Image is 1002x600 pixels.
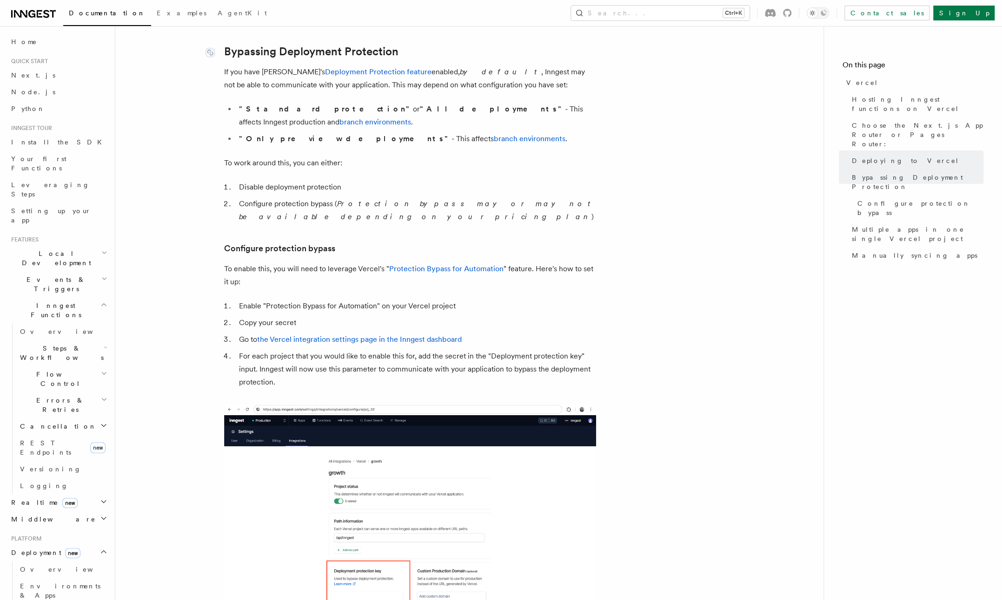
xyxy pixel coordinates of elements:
[420,104,565,113] strong: "All deployments"
[16,366,109,392] button: Flow Control
[62,498,78,508] span: new
[7,150,109,176] a: Your first Functions
[236,316,596,329] li: Copy your secret
[389,264,504,273] a: Protection Bypass for Automation
[90,442,106,453] span: new
[224,262,596,288] p: To enable this, you will need to leverage Vercel's " " feature. Here's how to set it up:
[236,103,596,129] li: or - This affects Inngest production and .
[20,566,116,573] span: Overview
[7,301,100,320] span: Inngest Functions
[848,91,983,117] a: Hosting Inngest functions on Vercel
[212,3,272,25] a: AgentKit
[852,251,977,260] span: Manually syncing apps
[571,6,750,20] button: Search...Ctrl+K
[20,582,100,599] span: Environments & Apps
[157,9,206,17] span: Examples
[65,548,80,558] span: new
[16,561,109,578] a: Overview
[218,9,267,17] span: AgentKit
[7,67,109,84] a: Next.js
[852,121,983,149] span: Choose the Next.js App Router or Pages Router:
[16,461,109,477] a: Versioning
[7,84,109,100] a: Node.js
[224,157,596,170] p: To work around this, you can either:
[7,134,109,150] a: Install the SDK
[236,132,596,145] li: - This affects .
[7,275,101,293] span: Events & Triggers
[7,100,109,117] a: Python
[7,58,48,65] span: Quick start
[11,72,55,79] span: Next.js
[848,169,983,195] a: Bypassing Deployment Protection
[325,67,431,76] a: Deployment Protection feature
[7,249,101,267] span: Local Development
[852,173,983,191] span: Bypassing Deployment Protection
[224,65,596,91] p: If you have [PERSON_NAME]'s enabled, , Inngest may not be able to communicate with your applicati...
[20,465,81,473] span: Versioning
[239,134,451,143] strong: "Only preview deployments"
[7,548,80,557] span: Deployment
[20,328,116,335] span: Overview
[7,245,109,271] button: Local Development
[846,78,878,87] span: Vercel
[852,156,959,165] span: Deploying to Vercel
[236,333,596,346] li: Go to
[224,242,335,255] a: Configure protection bypass
[7,236,39,243] span: Features
[848,221,983,247] a: Multiple apps in one single Vercel project
[16,418,109,435] button: Cancellation
[848,117,983,152] a: Choose the Next.js App Router or Pages Router:
[7,33,109,50] a: Home
[843,74,983,91] a: Vercel
[7,511,109,528] button: Middleware
[16,340,109,366] button: Steps & Workflows
[7,494,109,511] button: Realtimenew
[848,247,983,264] a: Manually syncing apps
[236,181,596,194] li: Disable deployment protection
[807,7,829,19] button: Toggle dark mode
[7,323,109,494] div: Inngest Functions
[236,197,596,223] li: Configure protection bypass ( )
[20,439,71,456] span: REST Endpoints
[852,95,983,113] span: Hosting Inngest functions on Vercel
[933,6,995,20] a: Sign Up
[852,225,983,243] span: Multiple apps in one single Vercel project
[63,3,151,26] a: Documentation
[16,396,101,414] span: Errors & Retries
[16,370,101,388] span: Flow Control
[11,37,37,46] span: Home
[16,477,109,494] a: Logging
[16,344,104,362] span: Steps & Workflows
[16,422,97,431] span: Cancellation
[151,3,212,25] a: Examples
[239,199,595,221] em: Protection bypass may or may not be available depending on your pricing plan
[460,67,541,76] em: by default
[11,138,107,146] span: Install the SDK
[239,104,413,113] strong: "Standard protection"
[339,117,411,126] a: branch environments
[69,9,146,17] span: Documentation
[7,271,109,297] button: Events & Triggers
[7,124,52,132] span: Inngest tour
[854,195,983,221] a: Configure protection bypass
[844,6,929,20] a: Contact sales
[11,105,45,112] span: Python
[7,535,42,542] span: Platform
[848,152,983,169] a: Deploying to Vercel
[7,498,78,507] span: Realtime
[7,176,109,202] a: Leveraging Steps
[7,544,109,561] button: Deploymentnew
[11,207,91,224] span: Setting up your app
[11,88,55,96] span: Node.js
[7,515,96,524] span: Middleware
[16,323,109,340] a: Overview
[7,202,109,228] a: Setting up your app
[236,300,596,313] li: Enable "Protection Bypass for Automation" on your Vercel project
[16,392,109,418] button: Errors & Retries
[857,199,983,217] span: Configure protection bypass
[257,335,462,344] a: the Vercel integration settings page in the Inngest dashboard
[20,482,68,489] span: Logging
[11,155,66,172] span: Your first Functions
[224,45,398,58] a: Bypassing Deployment Protection
[843,59,983,74] h4: On this page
